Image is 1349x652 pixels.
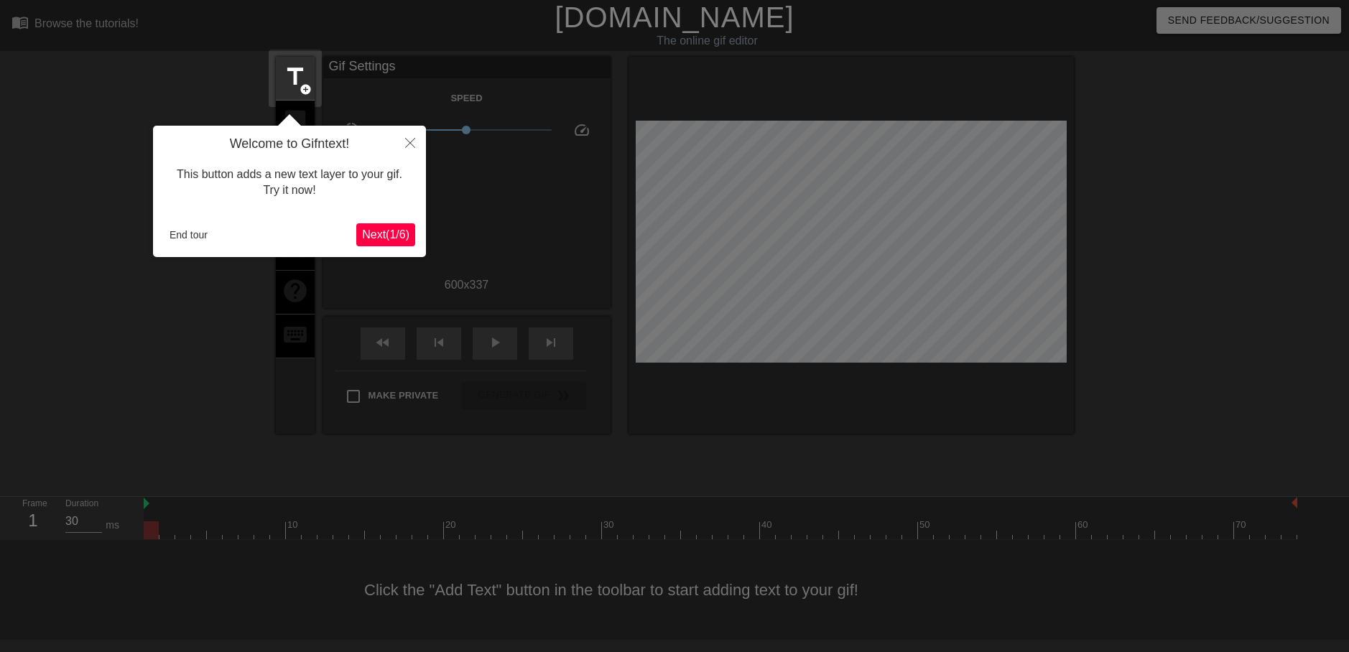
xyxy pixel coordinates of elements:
button: Next [356,223,415,246]
button: End tour [164,224,213,246]
span: Next ( 1 / 6 ) [362,228,409,241]
button: Close [394,126,426,159]
h4: Welcome to Gifntext! [164,136,415,152]
div: This button adds a new text layer to your gif. Try it now! [164,152,415,213]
